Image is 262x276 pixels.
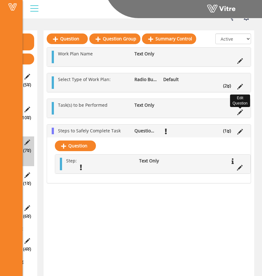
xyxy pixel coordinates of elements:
[58,76,111,82] span: Select Type of Work Plan:
[230,95,250,107] div: Edit Question
[58,102,107,108] span: Task(s) to be Performed
[220,128,234,134] li: (1 )
[23,180,31,187] span: (1 )
[131,102,160,108] li: Text Only
[55,141,96,151] a: Question
[131,51,160,57] li: Text Only
[58,51,93,57] span: Work Plan Name
[131,76,160,83] li: Radio Button
[66,158,77,164] span: Step:
[23,213,31,219] span: (6 )
[160,76,189,83] li: Default
[47,33,88,44] a: Question
[23,82,31,88] span: (5 )
[21,115,31,121] span: (10 )
[23,147,31,154] span: (7 )
[131,128,160,134] li: Question Group
[23,246,31,252] span: (4 )
[136,158,163,164] li: Text Only
[220,83,234,89] li: (2 )
[142,33,196,44] a: Summary Control
[89,33,140,44] a: Question Group
[58,128,121,134] span: Steps to Safely Complete Task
